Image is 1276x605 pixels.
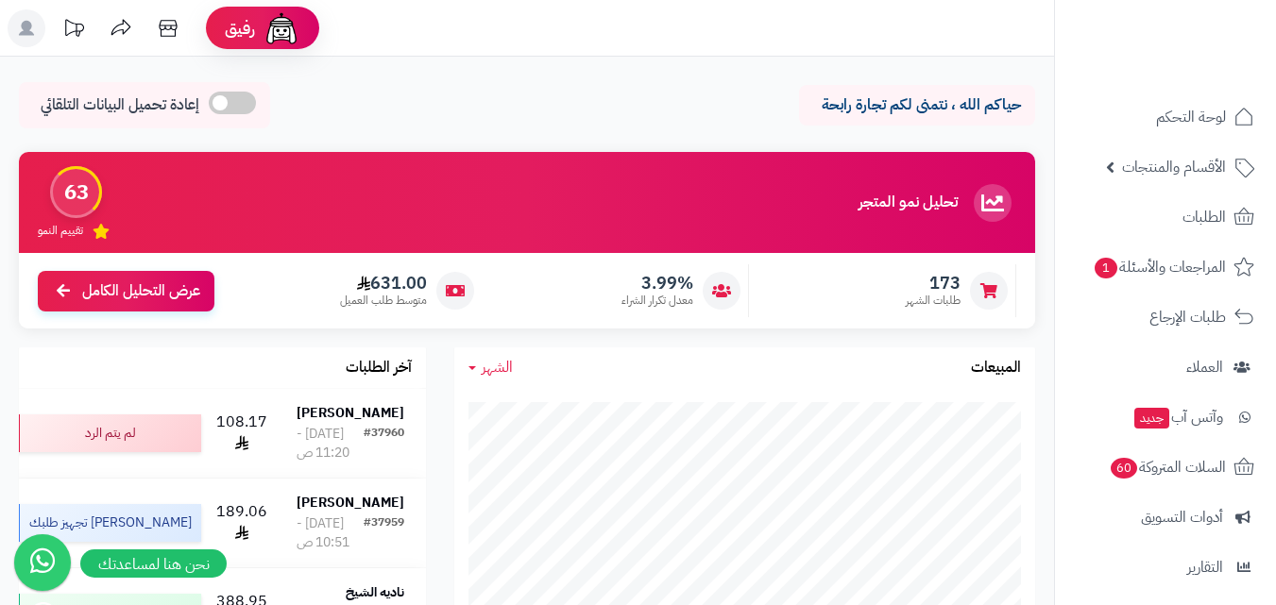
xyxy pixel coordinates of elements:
[971,360,1021,377] h3: المبيعات
[16,504,201,542] div: [PERSON_NAME] تجهيز طلبك
[364,514,404,552] div: #37959
[1182,204,1226,230] span: الطلبات
[1066,294,1265,340] a: طلبات الإرجاع
[1141,504,1223,530] span: أدوات التسويق
[859,194,958,211] h3: تحليل نمو المتجر
[1149,304,1226,330] span: طلبات الإرجاع
[225,17,255,40] span: رفيق
[1066,94,1265,140] a: لوحة التحكم
[621,293,693,309] span: معدل تكرار الشراء
[209,479,275,567] td: 189.06
[1134,408,1169,429] span: جديد
[1186,354,1223,380] span: العملاء
[1066,194,1265,240] a: الطلبات
[906,273,961,294] span: 173
[1122,154,1226,180] span: الأقسام والمنتجات
[346,582,404,602] strong: ناديه الشيخ
[906,293,961,309] span: طلبات الشهر
[38,223,83,239] span: تقييم النمو
[1109,454,1226,480] span: السلات المتروكة
[1093,254,1226,280] span: المراجعات والأسئلة
[16,414,201,452] div: لم يتم الرد
[1066,395,1265,440] a: وآتس آبجديد
[82,280,200,302] span: عرض التحليل الكامل
[297,425,364,462] div: [DATE] - 11:20 ص
[340,273,427,294] span: 631.00
[1111,458,1138,479] span: 60
[1187,554,1223,580] span: التقارير
[50,9,97,52] a: تحديثات المنصة
[38,271,214,311] a: عرض التحليل الكامل
[364,425,404,462] div: #37960
[209,389,275,478] td: 108.17
[1066,495,1265,540] a: أدوات التسويق
[621,273,693,294] span: 3.99%
[1066,244,1265,290] a: المراجعات والأسئلة1
[297,493,404,513] strong: [PERSON_NAME]
[1066,445,1265,490] a: السلات المتروكة60
[297,514,364,552] div: [DATE] - 10:51 ص
[1066,545,1265,590] a: التقارير
[1148,14,1258,54] img: logo-2.png
[1095,258,1118,279] span: 1
[297,403,404,423] strong: [PERSON_NAME]
[482,356,513,378] span: الشهر
[263,9,300,47] img: ai-face.png
[813,94,1021,116] p: حياكم الله ، نتمنى لكم تجارة رابحة
[1066,345,1265,390] a: العملاء
[340,293,427,309] span: متوسط طلب العميل
[346,360,412,377] h3: آخر الطلبات
[468,357,513,378] a: الشهر
[1132,404,1223,430] span: وآتس آب
[1156,104,1226,130] span: لوحة التحكم
[41,94,199,116] span: إعادة تحميل البيانات التلقائي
